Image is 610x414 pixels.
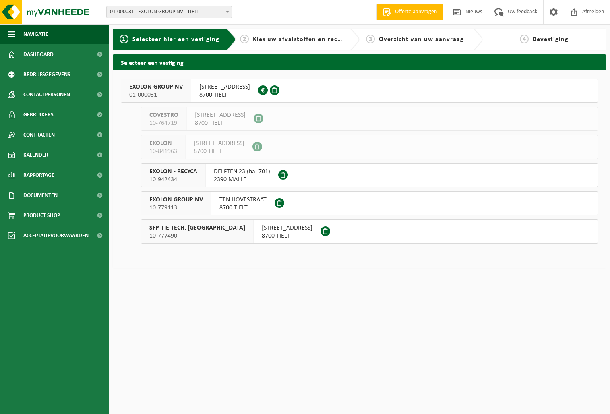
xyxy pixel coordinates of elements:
span: [STREET_ADDRESS] [199,83,250,91]
span: [STREET_ADDRESS] [195,111,246,119]
span: Contactpersonen [23,85,70,105]
span: [STREET_ADDRESS] [262,224,312,232]
span: Rapportage [23,165,54,185]
span: 3 [366,35,375,43]
span: Overzicht van uw aanvraag [379,36,464,43]
span: Bedrijfsgegevens [23,64,70,85]
span: Acceptatievoorwaarden [23,226,89,246]
span: COVESTRO [149,111,178,119]
span: 8700 TIELT [262,232,312,240]
span: 01-000031 - EXOLON GROUP NV - TIELT [106,6,232,18]
span: Kies uw afvalstoffen en recipiënten [253,36,364,43]
span: 8700 TIELT [219,204,267,212]
span: 10-777490 [149,232,245,240]
span: TEN HOVESTRAAT [219,196,267,204]
button: EXOLON GROUP NV 01-000031 [STREET_ADDRESS]8700 TIELT [121,79,598,103]
span: Offerte aanvragen [393,8,439,16]
span: Navigatie [23,24,48,44]
span: EXOLON GROUP NV [149,196,203,204]
span: EXOLON - RECYCA [149,168,197,176]
span: 2390 MALLE [214,176,270,184]
span: Contracten [23,125,55,145]
span: Bevestiging [533,36,569,43]
span: Selecteer hier een vestiging [132,36,219,43]
h2: Selecteer een vestiging [113,54,606,70]
button: EXOLON GROUP NV 10-779113 TEN HOVESTRAAT8700 TIELT [141,191,598,215]
span: 4 [520,35,529,43]
span: 1 [120,35,128,43]
span: Gebruikers [23,105,54,125]
span: 10-764719 [149,119,178,127]
span: SFP-TIE TECH. [GEOGRAPHIC_DATA] [149,224,245,232]
span: 8700 TIELT [195,119,246,127]
span: EXOLON GROUP NV [129,83,183,91]
button: SFP-TIE TECH. [GEOGRAPHIC_DATA] 10-777490 [STREET_ADDRESS]8700 TIELT [141,219,598,244]
span: Dashboard [23,44,54,64]
span: Product Shop [23,205,60,226]
span: 01-000031 [129,91,183,99]
a: Offerte aanvragen [376,4,443,20]
span: 10-841963 [149,147,177,155]
button: EXOLON - RECYCA 10-942434 DELFTEN 23 (hal 701)2390 MALLE [141,163,598,187]
span: Kalender [23,145,48,165]
span: 01-000031 - EXOLON GROUP NV - TIELT [107,6,232,18]
span: 8700 TIELT [199,91,250,99]
span: 8700 TIELT [194,147,244,155]
span: 10-942434 [149,176,197,184]
span: EXOLON [149,139,177,147]
span: Documenten [23,185,58,205]
span: 2 [240,35,249,43]
span: DELFTEN 23 (hal 701) [214,168,270,176]
span: 10-779113 [149,204,203,212]
span: [STREET_ADDRESS] [194,139,244,147]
